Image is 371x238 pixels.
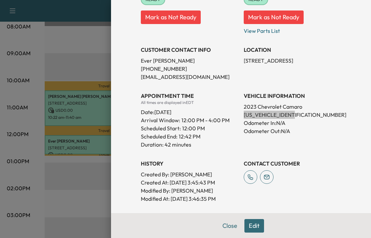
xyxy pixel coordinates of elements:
p: Modified By : [PERSON_NAME] [141,187,238,195]
p: Ever [PERSON_NAME] [141,57,238,65]
p: [EMAIL_ADDRESS][DOMAIN_NAME] [141,73,238,81]
button: Mark as Not Ready [244,10,304,24]
p: Duration: 42 minutes [141,140,238,149]
p: Modified At : [DATE] 3:46:35 PM [141,195,238,203]
p: 12:42 PM [179,132,200,140]
h3: CUSTOMER CONTACT INFO [141,46,238,54]
p: Scheduled End: [141,132,177,140]
h3: LOCATION [244,46,341,54]
span: 12:00 PM - 4:00 PM [181,116,230,124]
p: Created By : [PERSON_NAME] [141,170,238,178]
button: Close [218,219,242,233]
p: [US_VEHICLE_IDENTIFICATION_NUMBER] [244,111,341,119]
button: Edit [244,219,264,233]
button: Mark as Not Ready [141,10,201,24]
p: Arrival Window: [141,116,238,124]
p: Odometer In: N/A [244,119,341,127]
p: View Parts List [244,24,341,35]
div: All times are displayed in EDT [141,100,238,105]
h3: APPOINTMENT TIME [141,92,238,100]
p: Scheduled Start: [141,124,181,132]
div: Date: [DATE] [141,105,238,116]
p: Created At : [DATE] 3:45:43 PM [141,178,238,187]
p: Odometer Out: N/A [244,127,341,135]
p: 2023 Chevrolet Camaro [244,103,341,111]
h3: CONTACT CUSTOMER [244,159,341,168]
p: [STREET_ADDRESS] [244,57,341,65]
h3: History [141,159,238,168]
p: [PHONE_NUMBER] [141,65,238,73]
p: 12:00 PM [182,124,205,132]
h3: VEHICLE INFORMATION [244,92,341,100]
